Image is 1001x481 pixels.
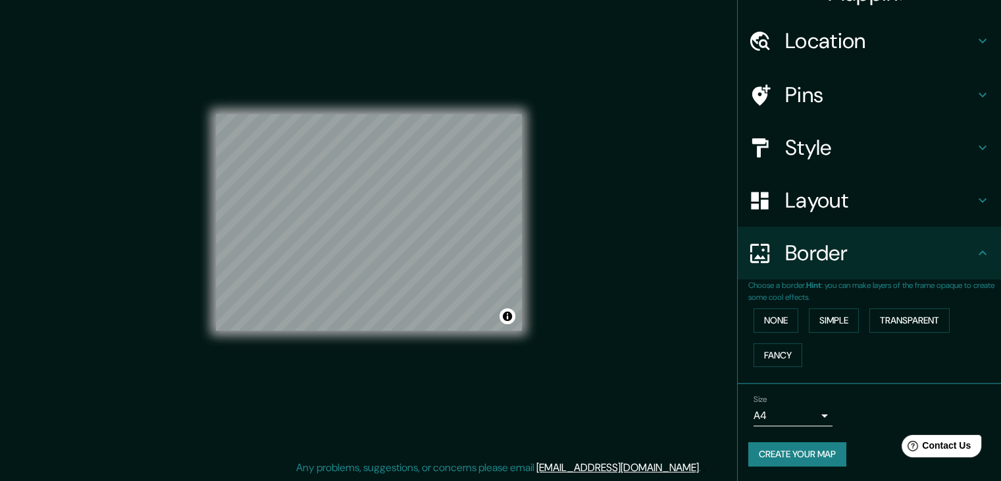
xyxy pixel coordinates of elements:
[809,308,859,333] button: Simple
[738,121,1001,174] div: Style
[785,82,975,108] h4: Pins
[785,28,975,54] h4: Location
[806,280,821,291] b: Hint
[701,460,703,476] div: .
[296,460,701,476] p: Any problems, suggestions, or concerns please email .
[738,14,1001,67] div: Location
[785,134,975,161] h4: Style
[216,114,522,331] canvas: Map
[754,405,833,426] div: A4
[748,279,1001,303] p: Choose a border. : you can make layers of the frame opaque to create some cool effects.
[785,240,975,266] h4: Border
[738,227,1001,279] div: Border
[748,442,846,467] button: Create your map
[536,461,699,474] a: [EMAIL_ADDRESS][DOMAIN_NAME]
[869,308,950,333] button: Transparent
[754,394,767,405] label: Size
[738,69,1001,121] div: Pins
[500,308,515,324] button: Toggle attribution
[703,460,706,476] div: .
[754,308,798,333] button: None
[738,174,1001,227] div: Layout
[754,343,802,368] button: Fancy
[785,187,975,213] h4: Layout
[884,430,987,467] iframe: Help widget launcher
